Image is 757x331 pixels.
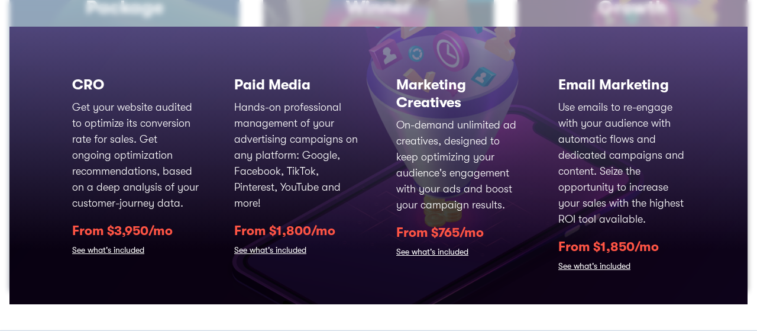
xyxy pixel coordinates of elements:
[234,99,361,211] p: Hands-on professional management of your advertising campaigns on any platform: Google, Facebook,...
[234,76,361,94] h3: Paid Media
[396,117,523,213] p: On-demand unlimited ad creatives, designed to keep optimizing your audience's engagement with you...
[396,76,523,111] h3: Marketing Creatives
[72,99,199,211] p: Get your website audited to optimize its conversion rate for sales. Get ongoing optimization reco...
[72,76,199,94] h3: CRO
[72,243,144,259] a: See what's included
[558,237,685,256] p: From $1,850/mo
[396,245,468,261] a: See what's included
[234,243,306,259] a: See what's included
[558,76,685,94] h3: Email Marketing
[558,99,685,227] p: Use emails to re-engage with your audience with automatic flows and dedicated campaigns and conte...
[558,259,630,275] a: See what's included
[234,221,361,240] p: From $1,800/mo
[698,274,757,331] iframe: Chat Widget
[396,223,523,242] p: From $765/mo
[72,221,199,240] p: From $3,950/mo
